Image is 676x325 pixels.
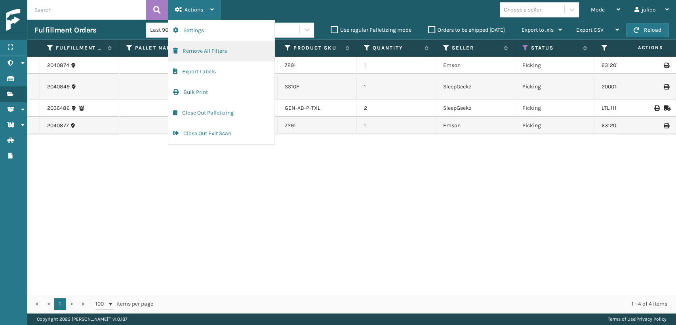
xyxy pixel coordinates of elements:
label: Fulfillment Order Id [56,44,104,52]
td: 1 [357,74,436,99]
i: Print Label [664,84,668,90]
td: Emson [436,117,515,134]
button: Bulk Print [168,82,274,103]
td: SleepGeekz [436,99,515,117]
button: Remove All Filters [168,41,274,61]
a: SS10F [285,83,299,90]
label: Orders to be shipped [DATE] [428,27,505,33]
a: GEN-AB-P-TXL [285,105,320,111]
div: | [608,313,666,325]
p: Copyright 2023 [PERSON_NAME]™ v 1.0.187 [37,313,128,325]
td: SleepGeekz [436,74,515,99]
label: Status [531,44,579,52]
td: 200013753714078 [594,74,674,99]
a: 2040849 [47,83,70,91]
label: Quantity [373,44,421,52]
div: Last 90 Days [150,26,211,34]
span: items per page [95,298,153,310]
a: 7291 [285,122,296,129]
label: Pallet Name [135,44,183,52]
div: 1 - 4 of 4 items [164,300,667,308]
td: LTL.111-6652439-1462644 [594,99,674,117]
img: logo [6,9,77,31]
a: 7291 [285,62,296,69]
i: Print BOL [654,105,659,111]
a: Terms of Use [608,316,635,322]
td: Picking [515,57,594,74]
button: Export Labels [168,61,274,82]
span: Export CSV [576,27,604,33]
td: Emson [436,57,515,74]
label: Seller [452,44,500,52]
td: 1 [357,117,436,134]
button: Settings [168,20,274,41]
a: Privacy Policy [636,316,666,322]
label: Use regular Palletizing mode [331,27,411,33]
i: Mark as Shipped [664,105,668,111]
td: 1 [357,57,436,74]
span: Actions [185,6,203,13]
div: Choose a seller [504,6,541,14]
span: Export to .xls [522,27,554,33]
span: 100 [95,300,107,308]
td: 6312072413347 [594,57,674,74]
button: Close Out Palletizing [168,103,274,123]
td: 6312038039715 [594,117,674,134]
button: Reload [626,23,669,37]
span: Actions [613,41,668,54]
label: Product SKU [293,44,341,52]
a: 1 [54,298,66,310]
button: Close Out Exit Scan [168,123,274,144]
td: Picking [515,74,594,99]
td: 2 [357,99,436,117]
i: Print Label [664,63,668,68]
a: 2040877 [47,122,69,130]
td: Picking [515,99,594,117]
a: 2036486 [47,104,70,112]
h3: Fulfillment Orders [34,25,96,35]
td: Picking [515,117,594,134]
span: Mode [591,6,605,13]
a: 2040874 [47,61,69,69]
i: Print Label [664,123,668,128]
